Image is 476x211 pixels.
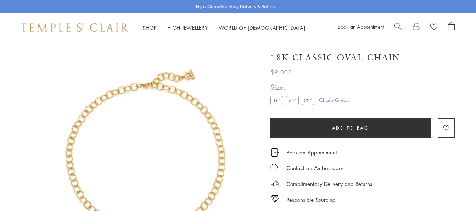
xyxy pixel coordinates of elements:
div: Responsible Sourcing [286,195,336,204]
label: 18" [270,96,283,105]
label: 24" [286,96,299,105]
div: Contact an Ambassador [286,164,343,172]
p: Complimentary Delivery and Returns [286,180,372,188]
button: Add to bag [270,118,431,138]
span: $9,000 [270,68,292,77]
span: Add to bag [332,124,369,132]
a: Chain Guide [319,96,349,104]
img: icon_appointment.svg [270,148,279,157]
a: Open Shopping Bag [448,22,455,33]
a: Book an Appointment [286,148,337,156]
a: ShopShop [142,24,157,31]
img: Temple St. Clair [21,23,128,32]
img: MessageIcon-01_2.svg [270,164,278,171]
label: 32" [302,96,314,105]
a: Search [394,22,402,33]
img: icon_delivery.svg [270,180,279,188]
nav: Main navigation [142,23,306,32]
span: Size: [270,81,317,93]
a: World of [DEMOGRAPHIC_DATA]World of [DEMOGRAPHIC_DATA] [219,24,306,31]
img: icon_sourcing.svg [270,195,279,203]
a: Book an Appointment [338,23,384,30]
p: Enjoy Complimentary Delivery & Returns [196,3,276,10]
h1: 18K Classic Oval Chain [270,52,400,64]
a: View Wishlist [430,22,437,33]
a: High JewelleryHigh Jewellery [167,24,208,31]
